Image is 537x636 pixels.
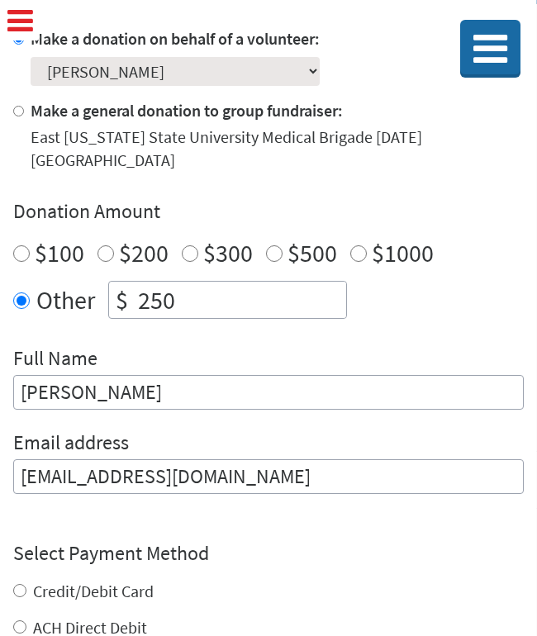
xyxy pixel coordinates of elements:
[372,237,434,268] label: $1000
[135,282,346,318] input: Enter Amount
[13,459,524,494] input: Your Email
[109,282,135,318] div: $
[13,375,524,410] input: Enter Full Name
[31,126,524,172] div: East [US_STATE] State University Medical Brigade [DATE] [GEOGRAPHIC_DATA]
[31,28,320,49] label: Make a donation on behalf of a volunteer:
[31,100,343,121] label: Make a general donation to group fundraiser:
[33,581,154,601] label: Credit/Debit Card
[119,237,169,268] label: $200
[13,345,97,375] label: Full Name
[13,540,524,567] h4: Select Payment Method
[13,430,129,459] label: Email address
[13,198,524,225] h4: Donation Amount
[288,237,337,268] label: $500
[203,237,253,268] label: $300
[36,281,95,319] label: Other
[35,237,84,268] label: $100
